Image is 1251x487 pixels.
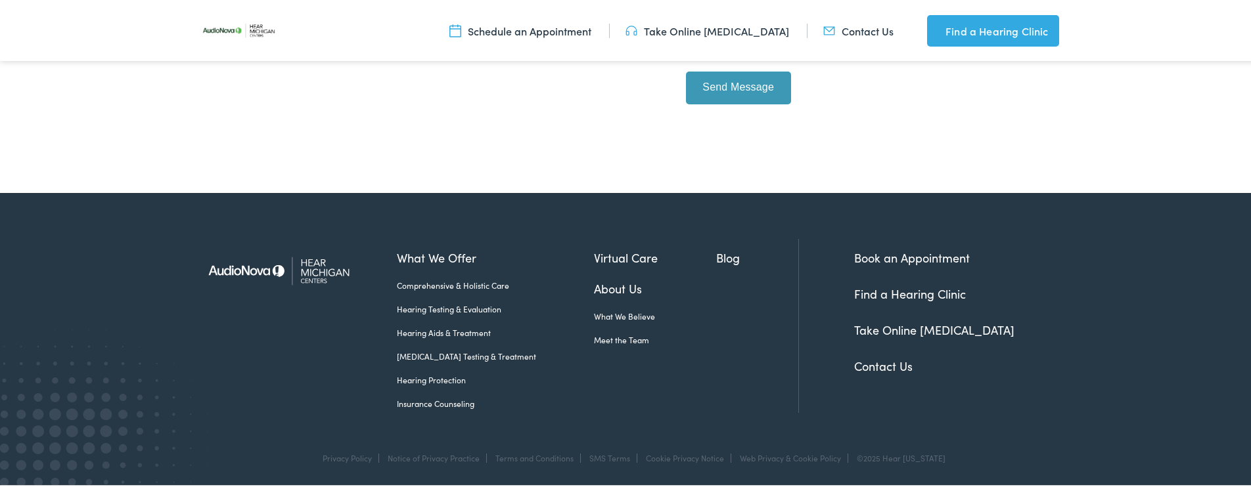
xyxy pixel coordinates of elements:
[854,320,1014,336] a: Take Online [MEDICAL_DATA]
[854,284,966,300] a: Find a Hearing Clinic
[854,247,970,264] a: Book an Appointment
[589,450,630,461] a: SMS Terms
[625,22,637,36] img: utility icon
[594,308,716,320] a: What We Believe
[397,247,595,265] a: What We Offer
[323,450,372,461] a: Privacy Policy
[927,13,1058,45] a: Find a Hearing Clinic
[397,325,595,337] a: Hearing Aids & Treatment
[449,22,591,36] a: Schedule an Appointment
[850,452,945,461] div: ©2025 Hear [US_STATE]
[388,450,480,461] a: Notice of Privacy Practice
[397,349,595,360] a: [MEDICAL_DATA] Testing & Treatment
[625,22,789,36] a: Take Online [MEDICAL_DATA]
[397,278,595,289] a: Comprehensive & Holistic Care
[594,332,716,344] a: Meet the Team
[740,450,841,461] a: Web Privacy & Cookie Policy
[646,450,724,461] a: Cookie Privacy Notice
[397,301,595,313] a: Hearing Testing & Evaluation
[495,450,574,461] a: Terms and Conditions
[594,278,716,295] a: About Us
[686,70,791,102] input: Send Message
[397,372,595,384] a: Hearing Protection
[594,247,716,265] a: Virtual Care
[397,396,595,408] a: Insurance Counseling
[854,356,913,372] a: Contact Us
[823,22,894,36] a: Contact Us
[716,247,798,265] a: Blog
[927,21,939,37] img: utility icon
[823,22,835,36] img: utility icon
[197,237,378,301] img: Hear Michigan
[449,22,461,36] img: utility icon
